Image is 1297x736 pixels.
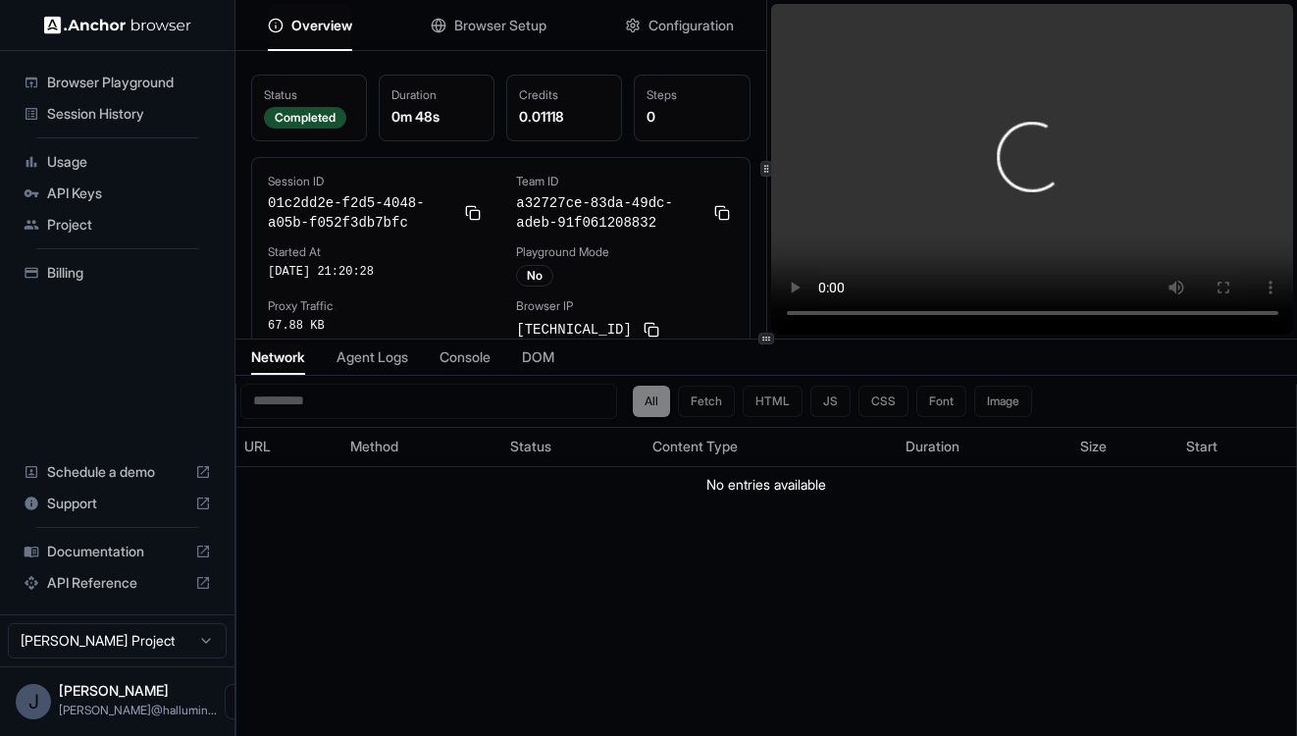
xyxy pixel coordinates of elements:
span: Schedule a demo [47,462,187,482]
div: 0 [647,107,737,127]
span: Session History [47,104,211,124]
div: Browser Playground [16,67,219,98]
div: Billing [16,257,219,289]
span: API Reference [47,573,187,593]
div: No [516,265,553,287]
span: Jerry Wu [59,682,169,699]
div: URL [244,437,335,456]
span: Network [251,347,305,367]
div: Project [16,209,219,240]
span: Agent Logs [337,347,408,367]
div: Session History [16,98,219,130]
div: API Reference [16,567,219,599]
span: Usage [47,152,211,172]
span: a32727ce-83da-49dc-adeb-91f061208832 [516,193,701,233]
span: 01c2dd2e-f2d5-4048-a05b-f052f3db7bfc [268,193,453,233]
span: Support [47,494,187,513]
div: API Keys [16,178,219,209]
div: Playground Mode [516,244,733,260]
div: 0.01118 [519,107,609,127]
span: DOM [522,347,554,367]
div: Steps [647,87,737,103]
div: Completed [264,107,346,129]
div: Content Type [652,437,890,456]
span: Documentation [47,542,187,561]
span: Project [47,215,211,235]
div: Usage [16,146,219,178]
span: jerry@halluminate.ai [59,703,217,717]
div: 67.88 KB [268,318,485,334]
span: Browser Playground [47,73,211,92]
div: Start [1186,437,1288,456]
span: Configuration [648,16,734,35]
div: Proxy Traffic [268,298,485,314]
div: Duration [906,437,1064,456]
td: No entries available [236,466,1296,502]
div: [DATE] 21:20:28 [268,264,485,280]
span: API Keys [47,184,211,203]
div: Duration [391,87,482,103]
span: Overview [291,16,352,35]
span: Browser Setup [454,16,546,35]
div: Method [350,437,494,456]
div: Status [510,437,637,456]
div: Size [1080,437,1170,456]
div: Schedule a demo [16,456,219,488]
div: Session ID [268,174,485,189]
div: Status [264,87,354,103]
button: Open menu [225,684,260,719]
span: [TECHNICAL_ID] [516,320,632,340]
div: Support [16,488,219,519]
span: Billing [47,263,211,283]
div: 0m 48s [391,107,482,127]
div: J [16,684,51,719]
div: Started At [268,244,485,260]
div: Browser IP [516,298,733,314]
img: Anchor Logo [44,16,191,34]
div: Documentation [16,536,219,567]
div: Credits [519,87,609,103]
div: Team ID [516,174,733,189]
span: Console [440,347,491,367]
